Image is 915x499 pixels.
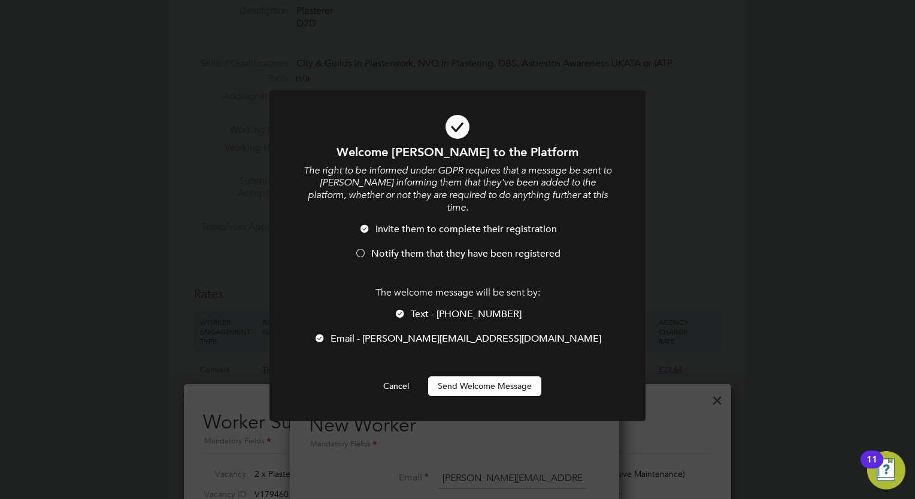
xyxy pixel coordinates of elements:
[371,248,560,260] span: Notify them that they have been registered
[302,144,613,160] h1: Welcome [PERSON_NAME] to the Platform
[867,451,905,489] button: Open Resource Center, 11 new notifications
[411,308,522,320] span: Text - [PHONE_NUMBER]
[331,333,601,345] span: Email - [PERSON_NAME][EMAIL_ADDRESS][DOMAIN_NAME]
[304,165,611,214] i: The right to be informed under GDPR requires that a message be sent to [PERSON_NAME] informing th...
[375,223,557,235] span: Invite them to complete their registration
[866,460,877,475] div: 11
[428,376,541,395] button: Send Welcome Message
[302,287,613,299] p: The welcome message will be sent by:
[374,376,419,395] button: Cancel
